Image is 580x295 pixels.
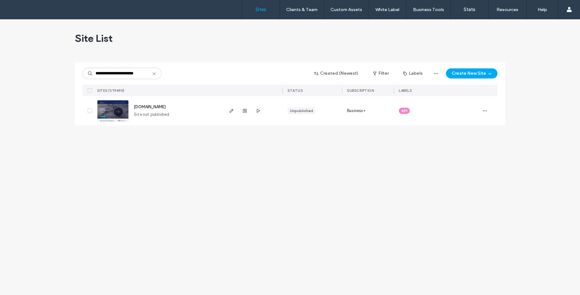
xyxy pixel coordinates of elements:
[413,7,444,12] label: Business Tools
[309,68,364,78] button: Created (Newest)
[446,68,497,78] button: Create New Site
[347,108,366,114] span: Business+
[464,7,475,12] label: Stats
[15,4,28,10] span: Help
[330,7,362,12] label: Custom Assets
[97,88,125,93] span: SITES (1/19490)
[134,104,166,109] a: [DOMAIN_NAME]
[398,68,428,78] button: Labels
[538,7,547,12] label: Help
[367,68,395,78] button: Filter
[75,32,113,45] span: Site List
[375,7,399,12] label: White Label
[290,108,313,114] div: Unpublished
[287,88,303,93] span: STATUS
[401,108,407,114] span: API
[399,88,412,93] span: LABELS
[256,7,266,12] label: Sites
[497,7,518,12] label: Resources
[347,88,374,93] span: SUBSCRIPTION
[286,7,318,12] label: Clients & Team
[134,111,170,118] span: Site not published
